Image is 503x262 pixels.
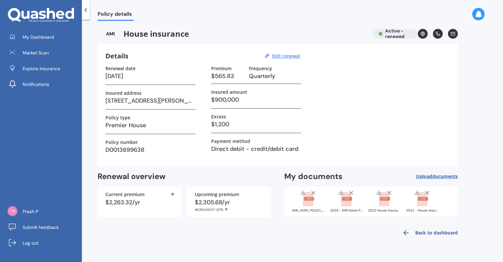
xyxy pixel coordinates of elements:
[5,62,82,75] a: Explore insurance
[98,171,271,182] h2: Renewal overview
[105,139,138,145] label: Policy number
[105,120,196,130] h3: Premier House
[211,119,301,129] h3: $1,200
[23,224,59,231] span: Submit feedback
[211,144,301,154] h3: Direct debit - credit/debit card
[23,34,54,40] span: My Dashboard
[292,209,325,212] div: AMI_HOM_POLICY_SCHEDULE_HOMA00351158_20250817230340831.pdf
[249,71,301,81] h3: Quarterly
[416,171,458,182] button: Uploaddocuments
[105,192,174,197] div: Current premium
[406,209,439,212] div: 2022 - House Insurance (Renewed Policy Correspondence - D0013699638).pdf
[105,90,141,96] label: Insured address
[211,114,226,119] label: Excess
[23,208,38,215] span: Prash P
[105,96,196,106] h3: [STREET_ADDRESS][PERSON_NAME]
[105,71,196,81] h3: [DATE]
[8,206,17,216] img: 81543667793e928f3e63e14623937c6b
[23,50,49,56] span: Market Scan
[5,78,82,91] a: Notifications
[432,173,458,179] span: documents
[5,46,82,59] a: Market Scan
[284,171,343,182] h2: My documents
[249,66,272,71] label: Frequency
[211,138,250,144] label: Payment method
[416,174,458,179] span: Upload
[105,66,136,71] label: Renewal date
[105,52,128,60] h3: Details
[195,192,263,197] div: Upcoming premium
[195,199,263,212] div: $2,305.68/yr
[23,65,60,72] span: Explore insurance
[105,145,196,155] h3: D0013699638
[105,115,130,120] label: Policy type
[330,209,363,212] div: 2024 - AMI Home Policy Schedule - HOMA00351158 - 20240921152319409.pdf
[270,53,302,59] button: Edit renewal
[272,53,300,59] u: Edit renewal
[23,81,49,88] span: Notifications
[211,66,232,71] label: Premium
[98,29,368,39] span: House insurance
[98,29,123,39] img: AMI-text-1.webp
[398,225,458,241] a: Back to dashboard
[5,236,82,250] a: Log out
[211,95,301,105] h3: $900,000
[368,209,401,212] div: 2023 House Insurance (Renewed Policy Correspondence - D0013699638).pdf
[211,71,244,81] h3: $565.83
[5,221,82,234] a: Submit feedback
[23,240,38,246] span: Log out
[98,11,134,20] span: Policy details
[215,208,223,212] span: 1.87%
[105,199,174,205] div: $2,263.32/yr
[195,208,215,212] span: INCREASE OF
[211,89,247,95] label: Insured amount
[5,205,82,218] a: Prash P
[5,30,82,44] a: My Dashboard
